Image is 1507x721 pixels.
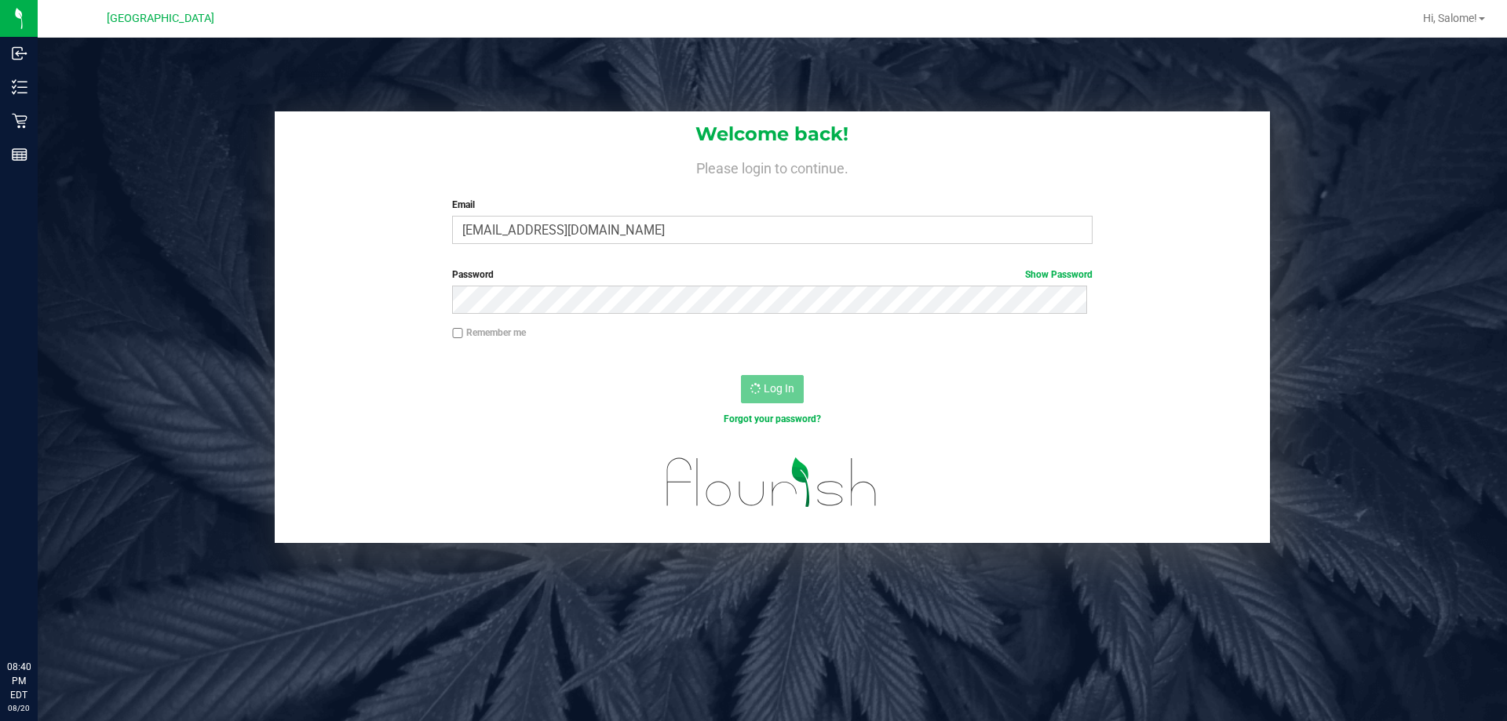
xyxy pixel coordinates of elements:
[12,79,27,95] inline-svg: Inventory
[764,382,794,395] span: Log In
[107,12,214,25] span: [GEOGRAPHIC_DATA]
[741,375,804,403] button: Log In
[724,413,821,424] a: Forgot your password?
[452,326,526,340] label: Remember me
[7,660,31,702] p: 08:40 PM EDT
[452,269,494,280] span: Password
[648,442,896,523] img: flourish_logo.svg
[12,46,27,61] inline-svg: Inbound
[275,124,1270,144] h1: Welcome back!
[275,157,1270,176] h4: Please login to continue.
[12,113,27,129] inline-svg: Retail
[1025,269,1093,280] a: Show Password
[1423,12,1477,24] span: Hi, Salome!
[12,147,27,162] inline-svg: Reports
[7,702,31,714] p: 08/20
[452,198,1092,212] label: Email
[452,328,463,339] input: Remember me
